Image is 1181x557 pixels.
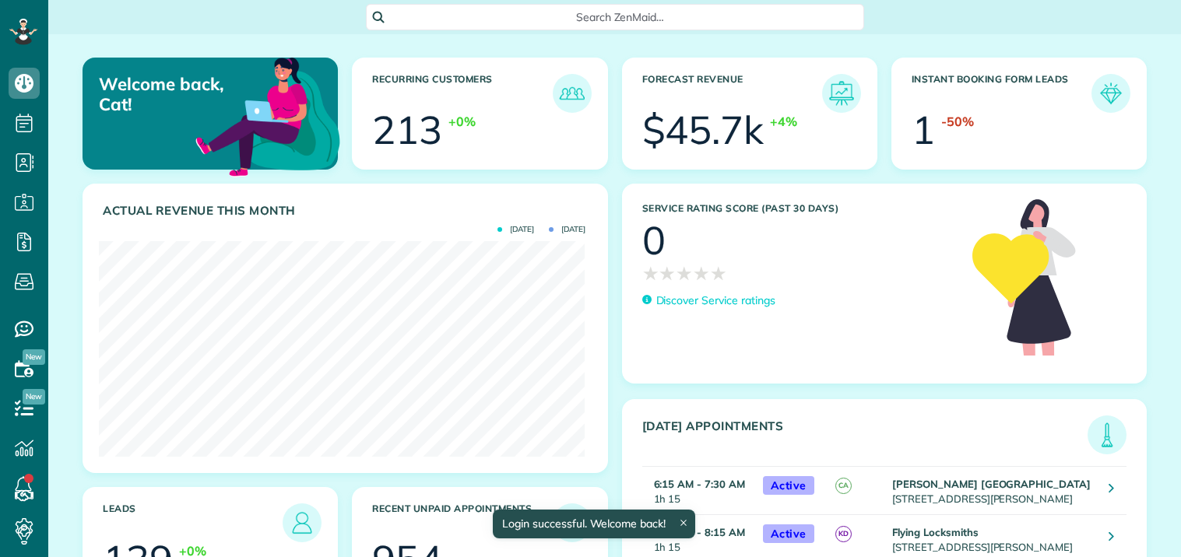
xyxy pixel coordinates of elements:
[642,203,958,214] h3: Service Rating score (past 30 days)
[826,78,857,109] img: icon_forecast_revenue-8c13a41c7ed35a8dcfafea3cbb826a0462acb37728057bba2d056411b612bbbe.png
[103,503,283,542] h3: Leads
[642,110,764,149] div: $45.7k
[642,293,775,309] a: Discover Service ratings
[99,74,255,115] p: Welcome back, Cat!
[103,204,592,218] h3: Actual Revenue this month
[763,476,814,496] span: Active
[941,113,974,131] div: -50%
[835,526,852,542] span: KD
[372,110,442,149] div: 213
[642,260,659,287] span: ★
[912,110,935,149] div: 1
[286,507,318,538] img: icon_leads-1bed01f49abd5b7fead27621c3d59655bb73ed531f8eeb49469d10e621d6b896.png
[497,226,534,233] span: [DATE]
[192,40,343,191] img: dashboard_welcome-42a62b7d889689a78055ac9021e634bf52bae3f8056760290aed330b23ab8690.png
[642,74,822,113] h3: Forecast Revenue
[493,510,695,538] div: Login successful. Welcome back!
[557,78,588,109] img: icon_recurring_customers-cf858462ba22bcd05b5a5880d41d6543d210077de5bb9ebc9590e49fd87d84ed.png
[549,226,585,233] span: [DATE]
[372,503,552,542] h3: Recent unpaid appointments
[676,260,693,287] span: ★
[642,419,1088,454] h3: [DATE] Appointments
[763,524,814,544] span: Active
[912,74,1091,113] h3: Instant Booking Form Leads
[23,389,45,405] span: New
[1095,78,1127,109] img: icon_form_leads-04211a6a04a5b2264e4ee56bc0799ec3eb69b7e499cbb523a139df1d13a81ae0.png
[557,507,588,538] img: icon_unpaid_appointments-47b8ce3997adf2238b356f14209ab4cced10bd1f174958f3ca8f1d0dd7fffeee.png
[1091,419,1123,450] img: icon_todays_appointments-901f7ab196bb0bea1936b74009e4eb5ffbc2d2711fa7634e0d609ed5ef32b18b.png
[642,466,755,514] td: 1h 15
[710,260,727,287] span: ★
[654,478,745,490] strong: 6:15 AM - 7:30 AM
[892,478,1091,490] strong: [PERSON_NAME] [GEOGRAPHIC_DATA]
[888,466,1098,514] td: [STREET_ADDRESS][PERSON_NAME]
[892,526,978,538] strong: Flying Locksmiths
[835,478,852,494] span: CA
[642,221,666,260] div: 0
[654,526,745,538] strong: 7:00 AM - 8:15 AM
[372,74,552,113] h3: Recurring Customers
[23,349,45,365] span: New
[656,293,775,309] p: Discover Service ratings
[693,260,710,287] span: ★
[448,113,476,131] div: +0%
[659,260,676,287] span: ★
[770,113,797,131] div: +4%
